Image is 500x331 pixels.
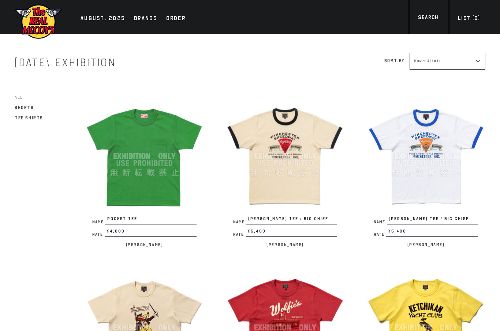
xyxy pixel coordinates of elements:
[374,233,386,237] span: Rate
[15,93,23,102] a: All
[246,228,337,237] span: ¥5,400
[166,14,186,24] div: Order
[386,228,478,237] span: ¥5,400
[15,4,62,40] img: mccoys-exhibition
[409,14,447,23] a: Search
[449,14,489,24] a: List (0)
[387,216,478,224] span: [PERSON_NAME] TEE / BIG CHIEF
[85,240,204,249] p: [PERSON_NAME]
[15,115,43,120] span: Tee Shirts
[226,240,345,249] p: [PERSON_NAME]
[85,97,204,249] a: POCKET TEE NamePOCKET TEE Rate¥4,800 [PERSON_NAME]
[81,14,125,24] div: AUGUST. 2025
[374,220,387,224] span: Name
[226,97,345,249] a: JOE MCCOY TEE / BIG CHIEF Name[PERSON_NAME] TEE / BIG CHIEF Rate¥5,400 [PERSON_NAME]
[92,220,105,224] span: Name
[105,216,197,224] span: POCKET TEE
[418,14,438,23] div: Search
[105,228,197,237] span: ¥4,800
[474,15,478,21] span: 0
[15,95,23,100] span: All
[458,14,480,24] div: List ( )
[92,233,105,237] span: Rate
[15,114,43,122] a: Tee Shirts
[246,216,337,224] span: [PERSON_NAME] TEE / BIG CHIEF
[366,97,485,249] a: JOE MCCOY TEE / BIG CHIEF Name[PERSON_NAME] TEE / BIG CHIEF Rate¥5,400 [PERSON_NAME]
[15,103,34,112] a: Shorts
[15,56,116,69] span: [DATE] Exhibition
[163,14,189,24] a: Order
[233,233,246,237] span: Rate
[77,14,129,24] a: AUGUST. 2025
[366,240,485,249] p: [PERSON_NAME]
[15,105,34,110] span: Shorts
[134,14,157,24] div: Brands
[384,58,404,63] label: Sort by
[233,220,246,224] span: Name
